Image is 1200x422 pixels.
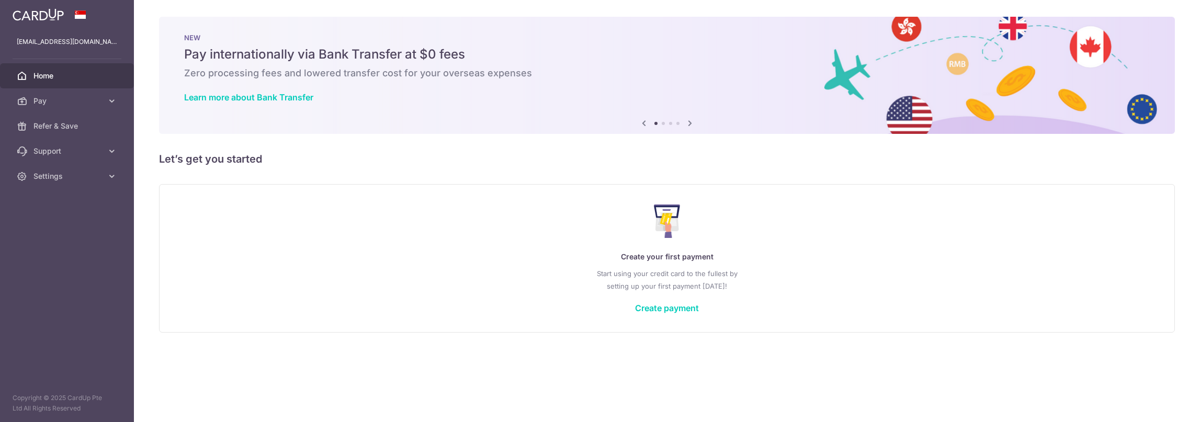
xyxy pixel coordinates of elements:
[13,8,64,21] img: CardUp
[33,96,103,106] span: Pay
[17,37,117,47] p: [EMAIL_ADDRESS][DOMAIN_NAME]
[184,33,1150,42] p: NEW
[159,17,1175,134] img: Bank transfer banner
[1133,391,1190,417] iframe: Opens a widget where you can find more information
[33,71,103,81] span: Home
[635,303,699,313] a: Create payment
[159,151,1175,167] h5: Let’s get you started
[180,250,1153,263] p: Create your first payment
[33,146,103,156] span: Support
[654,204,681,238] img: Make Payment
[33,121,103,131] span: Refer & Save
[184,67,1150,79] h6: Zero processing fees and lowered transfer cost for your overseas expenses
[184,46,1150,63] h5: Pay internationally via Bank Transfer at $0 fees
[33,171,103,181] span: Settings
[180,267,1153,292] p: Start using your credit card to the fullest by setting up your first payment [DATE]!
[184,92,313,102] a: Learn more about Bank Transfer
